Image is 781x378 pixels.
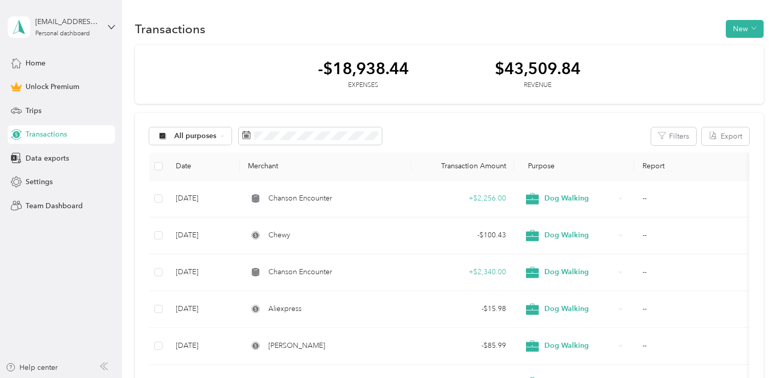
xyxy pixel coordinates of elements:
[318,59,409,77] div: -$18,938.44
[168,254,240,291] td: [DATE]
[634,291,749,328] td: --
[168,217,240,254] td: [DATE]
[702,127,749,145] button: Export
[495,59,581,77] div: $43,509.84
[634,152,749,181] th: Report
[268,230,290,241] span: Chewy
[26,176,53,187] span: Settings
[726,20,764,38] button: New
[651,127,696,145] button: Filters
[420,230,507,241] div: - $100.43
[544,230,615,241] span: Dog Walking
[724,321,781,378] iframe: Everlance-gr Chat Button Frame
[544,193,615,204] span: Dog Walking
[35,16,99,27] div: [EMAIL_ADDRESS][DOMAIN_NAME]
[268,303,302,315] span: Aliexpress
[135,24,205,34] h1: Transactions
[268,193,332,204] span: Chanson Encounter
[420,193,507,204] div: + $2,256.00
[268,340,325,351] span: [PERSON_NAME]
[168,291,240,328] td: [DATE]
[26,81,79,92] span: Unlock Premium
[495,81,581,90] div: Revenue
[26,58,45,69] span: Home
[420,303,507,315] div: - $15.98
[6,362,58,373] button: Help center
[420,340,507,351] div: - $85.99
[268,266,332,278] span: Chanson Encounter
[26,201,83,211] span: Team Dashboard
[544,340,615,351] span: Dog Walking
[634,328,749,365] td: --
[634,254,749,291] td: --
[168,152,240,181] th: Date
[174,132,217,140] span: All purposes
[26,153,69,164] span: Data exports
[420,266,507,278] div: + $2,340.00
[544,266,615,278] span: Dog Walking
[35,31,90,37] div: Personal dashboard
[26,105,41,116] span: Trips
[522,162,555,170] span: Purpose
[168,328,240,365] td: [DATE]
[634,181,749,217] td: --
[168,181,240,217] td: [DATE]
[411,152,515,181] th: Transaction Amount
[634,217,749,254] td: --
[240,152,411,181] th: Merchant
[544,303,615,315] span: Dog Walking
[26,129,67,140] span: Transactions
[318,81,409,90] div: Expenses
